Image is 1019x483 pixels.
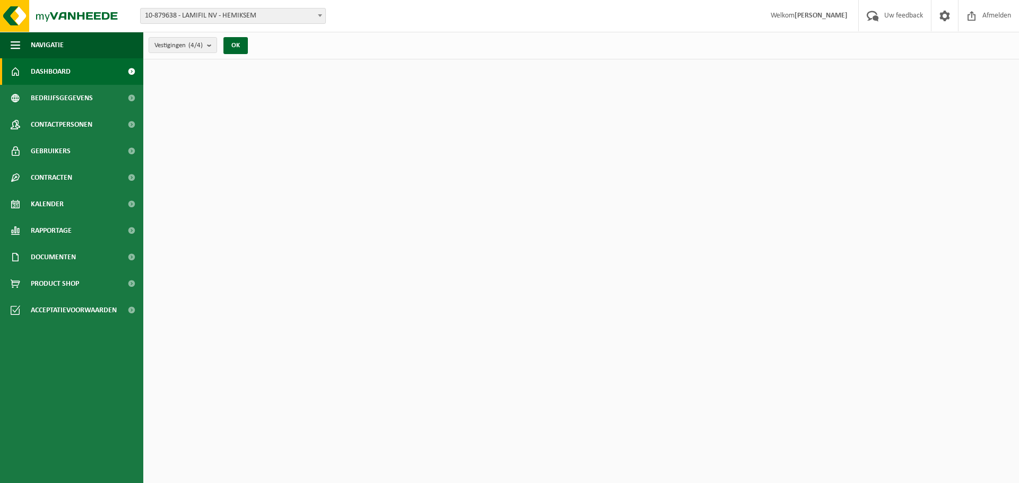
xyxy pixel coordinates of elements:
[149,37,217,53] button: Vestigingen(4/4)
[31,244,76,270] span: Documenten
[154,38,203,54] span: Vestigingen
[31,111,92,138] span: Contactpersonen
[223,37,248,54] button: OK
[31,85,93,111] span: Bedrijfsgegevens
[31,297,117,323] span: Acceptatievoorwaarden
[31,32,64,58] span: Navigatie
[31,217,72,244] span: Rapportage
[795,12,848,20] strong: [PERSON_NAME]
[31,191,64,217] span: Kalender
[31,138,71,164] span: Gebruikers
[31,164,72,191] span: Contracten
[141,8,325,23] span: 10-879638 - LAMIFIL NV - HEMIKSEM
[31,270,79,297] span: Product Shop
[31,58,71,85] span: Dashboard
[188,42,203,49] count: (4/4)
[140,8,326,24] span: 10-879638 - LAMIFIL NV - HEMIKSEM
